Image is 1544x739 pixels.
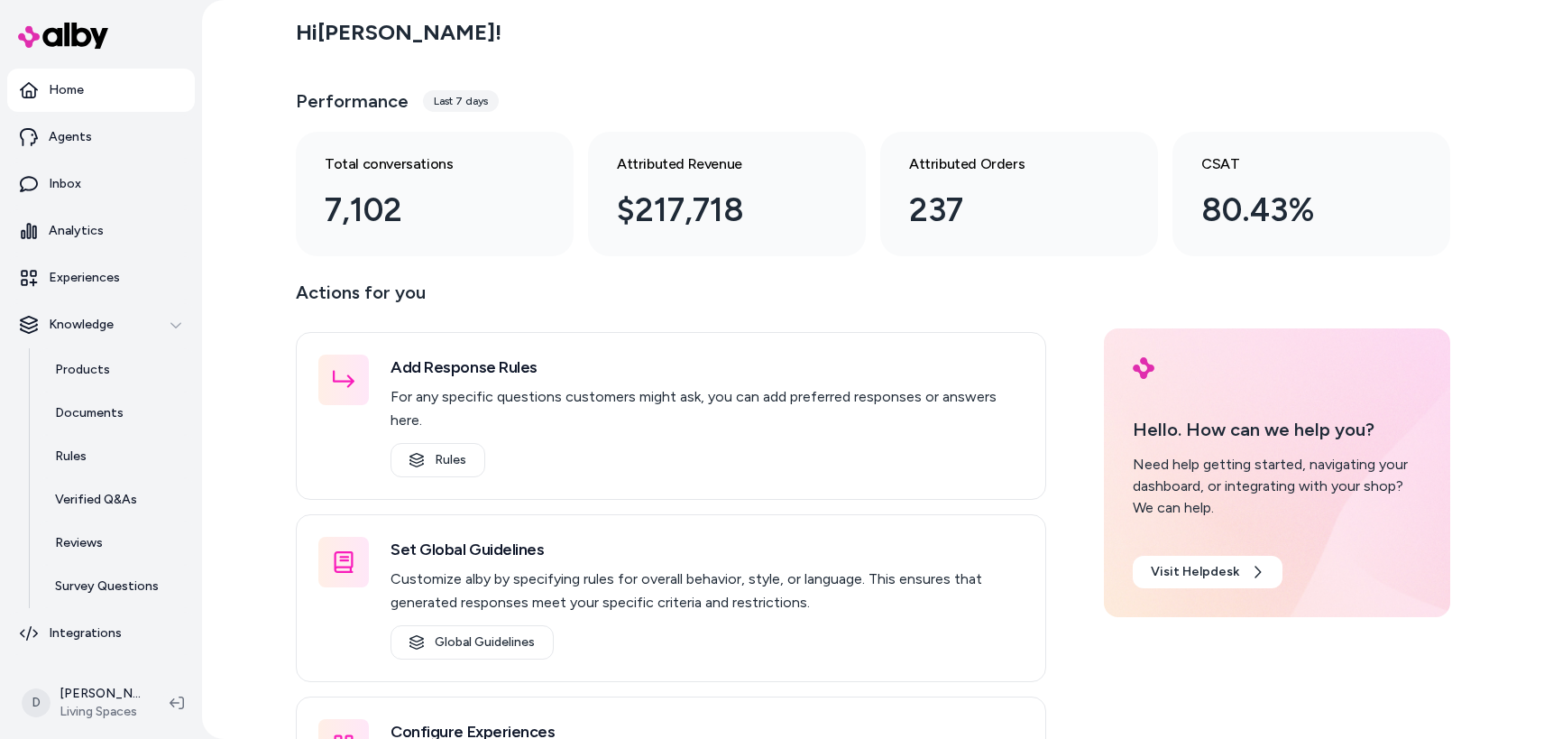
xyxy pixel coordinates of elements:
h2: Hi [PERSON_NAME] ! [296,19,501,46]
h3: Performance [296,88,409,114]
p: Experiences [49,269,120,287]
img: alby Logo [18,23,108,49]
button: D[PERSON_NAME]Living Spaces [11,674,155,732]
a: Home [7,69,195,112]
p: Hello. How can we help you? [1133,416,1421,443]
button: Knowledge [7,303,195,346]
p: Knowledge [49,316,114,334]
p: Customize alby by specifying rules for overall behavior, style, or language. This ensures that ge... [391,568,1024,614]
span: D [22,688,51,717]
a: Documents [37,392,195,435]
h3: Attributed Orders [909,153,1100,175]
a: Rules [391,443,485,477]
p: Analytics [49,222,104,240]
p: Home [49,81,84,99]
a: Visit Helpdesk [1133,556,1282,588]
div: Need help getting started, navigating your dashboard, or integrating with your shop? We can help. [1133,454,1421,519]
a: Global Guidelines [391,625,554,660]
a: Inbox [7,162,195,206]
p: Actions for you [296,278,1046,321]
a: Rules [37,435,195,478]
div: 80.43% [1201,186,1392,235]
a: Agents [7,115,195,159]
h3: Set Global Guidelines [391,537,1024,562]
h3: CSAT [1201,153,1392,175]
a: Attributed Revenue $217,718 [588,132,866,256]
div: Last 7 days [423,90,499,112]
p: Survey Questions [55,577,159,596]
a: CSAT 80.43% [1172,132,1450,256]
p: [PERSON_NAME] [60,685,141,703]
a: Integrations [7,612,195,655]
p: Agents [49,128,92,146]
a: Experiences [7,256,195,300]
a: Products [37,348,195,392]
p: Verified Q&As [55,491,137,509]
p: Rules [55,448,87,466]
span: Living Spaces [60,703,141,721]
p: Products [55,361,110,379]
a: Survey Questions [37,565,195,608]
h3: Attributed Revenue [617,153,808,175]
h3: Total conversations [325,153,516,175]
p: Reviews [55,534,103,552]
div: 7,102 [325,186,516,235]
img: alby Logo [1133,357,1154,379]
a: Reviews [37,522,195,565]
a: Verified Q&As [37,478,195,522]
a: Analytics [7,209,195,253]
div: 237 [909,186,1100,235]
p: Documents [55,404,124,422]
p: Integrations [49,624,122,642]
a: Total conversations 7,102 [296,132,574,256]
h3: Add Response Rules [391,355,1024,380]
div: $217,718 [617,186,808,235]
p: For any specific questions customers might ask, you can add preferred responses or answers here. [391,385,1024,432]
p: Inbox [49,175,81,193]
a: Attributed Orders 237 [880,132,1158,256]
